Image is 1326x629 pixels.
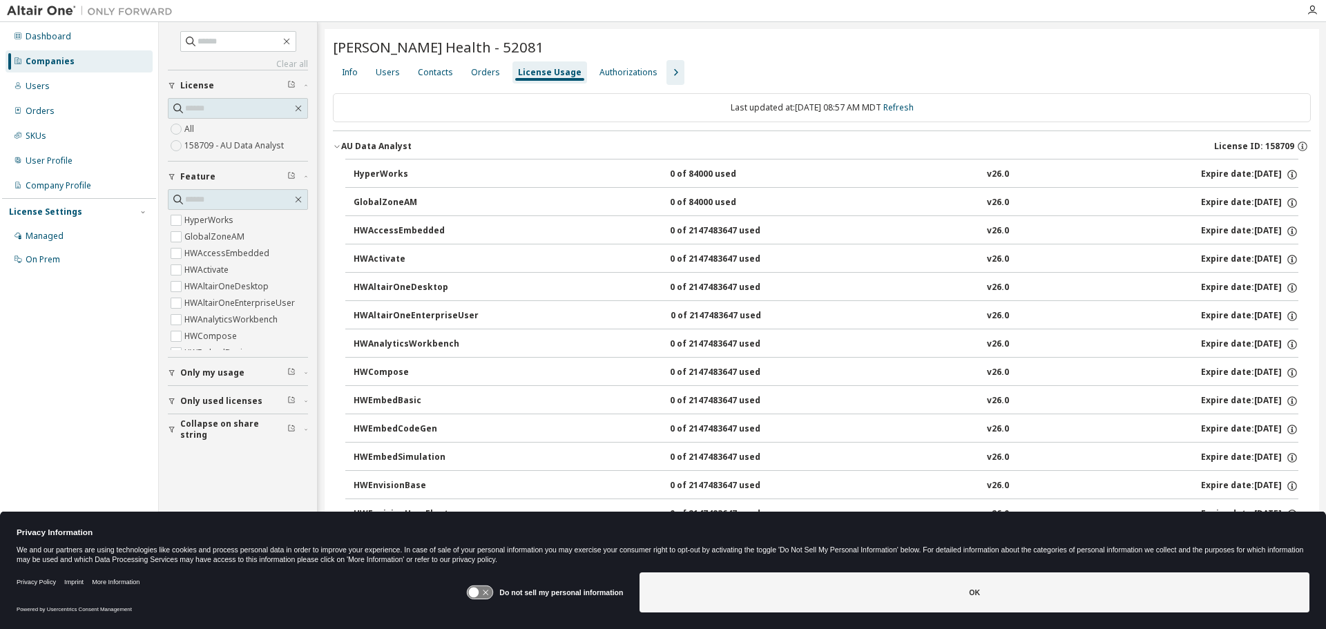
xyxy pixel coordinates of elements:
[518,67,582,78] div: License Usage
[354,395,478,407] div: HWEmbedBasic
[670,423,794,436] div: 0 of 2147483647 used
[670,338,794,351] div: 0 of 2147483647 used
[987,225,1009,238] div: v26.0
[354,282,478,294] div: HWAltairOneDesktop
[26,81,50,92] div: Users
[670,225,794,238] div: 0 of 2147483647 used
[184,262,231,278] label: HWActivate
[354,225,478,238] div: HWAccessEmbedded
[184,212,236,229] label: HyperWorks
[670,197,794,209] div: 0 of 84000 used
[670,282,794,294] div: 0 of 2147483647 used
[1201,225,1298,238] div: Expire date: [DATE]
[168,386,308,416] button: Only used licenses
[341,141,412,152] div: AU Data Analyst
[987,197,1009,209] div: v26.0
[354,168,478,181] div: HyperWorks
[1201,452,1298,464] div: Expire date: [DATE]
[26,155,73,166] div: User Profile
[184,121,197,137] label: All
[354,386,1298,416] button: HWEmbedBasic0 of 2147483647 usedv26.0Expire date:[DATE]
[987,367,1009,379] div: v26.0
[287,171,296,182] span: Clear filter
[287,396,296,407] span: Clear filter
[670,395,794,407] div: 0 of 2147483647 used
[180,418,287,441] span: Collapse on share string
[168,59,308,70] a: Clear all
[987,508,1009,521] div: v26.0
[354,253,478,266] div: HWActivate
[354,480,478,492] div: HWEnvisionBase
[987,395,1009,407] div: v26.0
[184,278,271,295] label: HWAltairOneDesktop
[471,67,500,78] div: Orders
[987,338,1009,351] div: v26.0
[26,254,60,265] div: On Prem
[354,310,479,322] div: HWAltairOneEnterpriseUser
[180,396,262,407] span: Only used licenses
[1201,282,1298,294] div: Expire date: [DATE]
[287,367,296,378] span: Clear filter
[599,67,657,78] div: Authorizations
[354,499,1298,530] button: HWEnvisionUserFloat0 of 2147483647 usedv26.0Expire date:[DATE]
[354,216,1298,246] button: HWAccessEmbedded0 of 2147483647 usedv26.0Expire date:[DATE]
[670,452,794,464] div: 0 of 2147483647 used
[354,301,1298,331] button: HWAltairOneEnterpriseUser0 of 2147483647 usedv26.0Expire date:[DATE]
[26,106,55,117] div: Orders
[184,229,247,245] label: GlobalZoneAM
[987,452,1009,464] div: v26.0
[354,452,478,464] div: HWEmbedSimulation
[26,180,91,191] div: Company Profile
[670,367,794,379] div: 0 of 2147483647 used
[987,423,1009,436] div: v26.0
[354,414,1298,445] button: HWEmbedCodeGen0 of 2147483647 usedv26.0Expire date:[DATE]
[354,423,478,436] div: HWEmbedCodeGen
[354,508,478,521] div: HWEnvisionUserFloat
[1201,197,1298,209] div: Expire date: [DATE]
[670,253,794,266] div: 0 of 2147483647 used
[26,231,64,242] div: Managed
[168,414,308,445] button: Collapse on share string
[184,328,240,345] label: HWCompose
[354,197,478,209] div: GlobalZoneAM
[342,67,358,78] div: Info
[7,4,180,18] img: Altair One
[418,67,453,78] div: Contacts
[354,358,1298,388] button: HWCompose0 of 2147483647 usedv26.0Expire date:[DATE]
[184,345,249,361] label: HWEmbedBasic
[287,424,296,435] span: Clear filter
[333,37,544,57] span: [PERSON_NAME] Health - 52081
[883,101,914,113] a: Refresh
[354,471,1298,501] button: HWEnvisionBase0 of 2147483647 usedv26.0Expire date:[DATE]
[987,253,1009,266] div: v26.0
[987,282,1009,294] div: v26.0
[1201,423,1298,436] div: Expire date: [DATE]
[168,70,308,101] button: License
[26,31,71,42] div: Dashboard
[26,56,75,67] div: Companies
[168,162,308,192] button: Feature
[670,480,794,492] div: 0 of 2147483647 used
[354,338,478,351] div: HWAnalyticsWorkbench
[354,329,1298,360] button: HWAnalyticsWorkbench0 of 2147483647 usedv26.0Expire date:[DATE]
[333,131,1311,162] button: AU Data AnalystLicense ID: 158709
[354,188,1298,218] button: GlobalZoneAM0 of 84000 usedv26.0Expire date:[DATE]
[987,480,1009,492] div: v26.0
[184,295,298,311] label: HWAltairOneEnterpriseUser
[168,358,308,388] button: Only my usage
[1201,253,1298,266] div: Expire date: [DATE]
[1201,367,1298,379] div: Expire date: [DATE]
[184,137,287,154] label: 158709 - AU Data Analyst
[1214,141,1294,152] span: License ID: 158709
[670,508,794,521] div: 0 of 2147483647 used
[333,93,1311,122] div: Last updated at: [DATE] 08:57 AM MDT
[987,310,1009,322] div: v26.0
[376,67,400,78] div: Users
[26,130,46,142] div: SKUs
[1201,480,1298,492] div: Expire date: [DATE]
[180,80,214,91] span: License
[354,367,478,379] div: HWCompose
[9,206,82,217] div: License Settings
[671,310,795,322] div: 0 of 2147483647 used
[1201,338,1298,351] div: Expire date: [DATE]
